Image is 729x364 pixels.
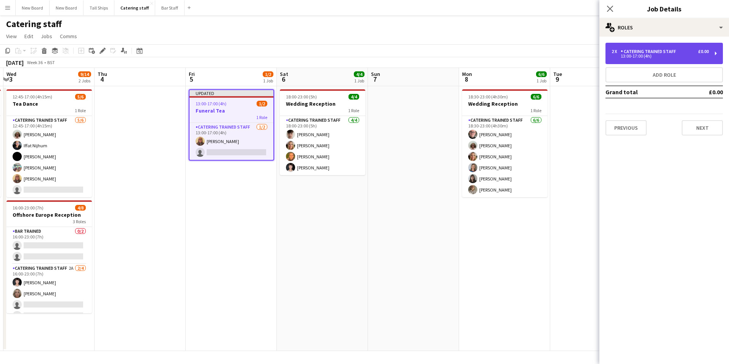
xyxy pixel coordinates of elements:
[371,71,380,77] span: Sun
[38,31,55,41] a: Jobs
[6,59,24,66] div: [DATE]
[370,75,380,84] span: 7
[75,94,86,100] span: 5/6
[79,78,91,84] div: 2 Jobs
[6,116,92,197] app-card-role: Catering trained staff5/612:45-17:00 (4h15m)[PERSON_NAME]Iffat Nijhum[PERSON_NAME][PERSON_NAME][P...
[280,71,288,77] span: Sat
[612,54,709,58] div: 13:00-17:00 (4h)
[189,123,273,160] app-card-role: Catering trained staff1/213:00-17:00 (4h)[PERSON_NAME]
[461,75,472,84] span: 8
[280,89,365,175] app-job-card: 18:00-23:00 (5h)4/4Wedding Reception1 RoleCatering trained staff4/418:00-23:00 (5h)[PERSON_NAME][...
[75,108,86,113] span: 1 Role
[6,18,62,30] h1: Catering staff
[348,108,359,113] span: 1 Role
[189,71,195,77] span: Fri
[605,86,687,98] td: Grand total
[280,116,365,175] app-card-role: Catering trained staff4/418:00-23:00 (5h)[PERSON_NAME][PERSON_NAME][PERSON_NAME][PERSON_NAME]
[21,31,36,41] a: Edit
[3,31,20,41] a: View
[682,120,723,135] button: Next
[6,89,92,197] app-job-card: 12:45-17:00 (4h15m)5/6Tea Dance1 RoleCatering trained staff5/612:45-17:00 (4h15m)[PERSON_NAME]Iff...
[188,75,195,84] span: 5
[536,71,547,77] span: 6/6
[531,94,541,100] span: 6/6
[47,60,55,65] div: BST
[41,33,52,40] span: Jobs
[599,4,729,14] h3: Job Details
[280,100,365,107] h3: Wedding Reception
[257,101,267,106] span: 1/2
[348,94,359,100] span: 4/4
[24,33,33,40] span: Edit
[552,75,562,84] span: 9
[536,78,546,84] div: 1 Job
[286,94,317,100] span: 18:00-23:00 (5h)
[83,0,114,15] button: Tall Ships
[462,116,548,197] app-card-role: Catering trained staff6/618:30-23:00 (4h30m)[PERSON_NAME][PERSON_NAME][PERSON_NAME][PERSON_NAME][...
[75,205,86,211] span: 4/8
[354,78,364,84] div: 1 Job
[279,75,288,84] span: 6
[57,31,80,41] a: Comms
[263,71,273,77] span: 1/2
[605,67,723,82] button: Add role
[612,49,621,54] div: 2 x
[462,100,548,107] h3: Wedding Reception
[468,94,508,100] span: 18:30-23:00 (4h30m)
[605,120,647,135] button: Previous
[189,89,274,161] app-job-card: Updated13:00-17:00 (4h)1/2Funeral Tea1 RoleCatering trained staff1/213:00-17:00 (4h)[PERSON_NAME]
[6,227,92,264] app-card-role: Bar trained0/216:00-23:00 (7h)
[189,107,273,114] h3: Funeral Tea
[155,0,185,15] button: Bar Staff
[6,100,92,107] h3: Tea Dance
[50,0,83,15] button: New Board
[6,200,92,313] app-job-card: 16:00-23:00 (7h)4/8Offshore Europe Reception3 RolesBar trained0/216:00-23:00 (7h) Catering traine...
[5,75,16,84] span: 3
[462,89,548,197] app-job-card: 18:30-23:00 (4h30m)6/6Wedding Reception1 RoleCatering trained staff6/618:30-23:00 (4h30m)[PERSON_...
[6,71,16,77] span: Wed
[263,78,273,84] div: 1 Job
[354,71,364,77] span: 4/4
[6,33,17,40] span: View
[196,101,226,106] span: 13:00-17:00 (4h)
[687,86,723,98] td: £0.00
[13,205,43,211] span: 16:00-23:00 (7h)
[6,211,92,218] h3: Offshore Europe Reception
[553,71,562,77] span: Tue
[78,71,91,77] span: 9/14
[698,49,709,54] div: £0.00
[60,33,77,40] span: Comms
[621,49,679,54] div: Catering trained staff
[13,94,52,100] span: 12:45-17:00 (4h15m)
[114,0,155,15] button: Catering staff
[462,71,472,77] span: Mon
[530,108,541,113] span: 1 Role
[96,75,107,84] span: 4
[189,90,273,96] div: Updated
[256,114,267,120] span: 1 Role
[599,18,729,37] div: Roles
[16,0,50,15] button: New Board
[6,264,92,323] app-card-role: Catering trained staff2A2/416:00-23:00 (7h)[PERSON_NAME][PERSON_NAME]
[73,219,86,224] span: 3 Roles
[25,60,44,65] span: Week 36
[98,71,107,77] span: Thu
